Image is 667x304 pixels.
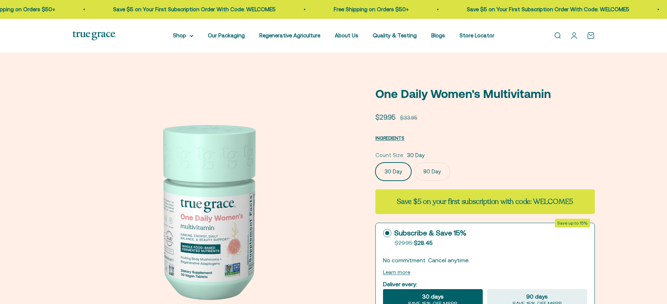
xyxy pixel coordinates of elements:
a: About Us [335,32,358,38]
a: Store Locator [460,32,494,38]
legend: Count Size: [375,151,404,160]
span: 30 Day [407,151,425,160]
compare-at-price: $33.95 [400,114,417,122]
p: Save $5 on Your First Subscription Order With Code: WELCOME5 [467,5,629,14]
p: One Daily Women's Multivitamin [375,85,595,103]
button: INGREDIENTS [375,133,404,142]
p: Save $5 on Your First Subscription Order With Code: WELCOME5 [113,5,276,14]
span: INGREDIENTS [375,135,404,141]
a: Free Shipping on Orders $50+ [334,6,409,12]
summary: Shop [173,31,193,40]
strong: Save $5 on your first subscription with code: WELCOME5 [397,197,573,206]
a: Quality & Testing [373,32,417,38]
a: Regenerative Agriculture [259,32,320,38]
a: Blogs [431,32,445,38]
sale-price: $29.95 [375,112,396,123]
a: Our Packaging [208,32,245,38]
